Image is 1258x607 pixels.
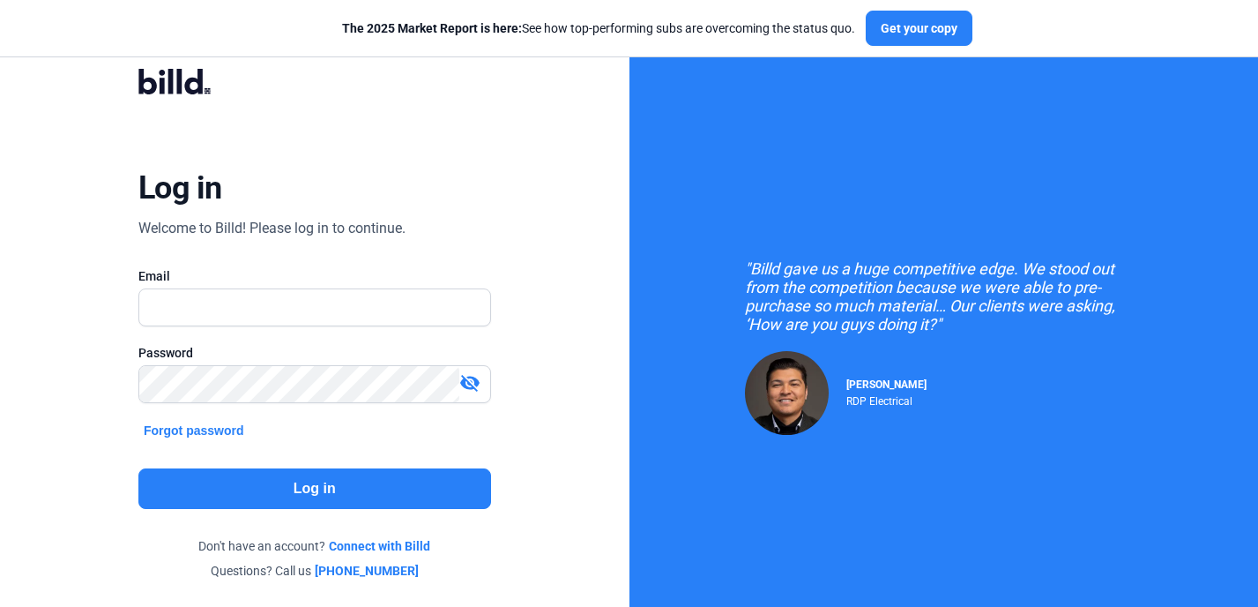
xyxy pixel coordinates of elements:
a: [PHONE_NUMBER] [315,562,419,580]
img: Raul Pacheco [745,351,829,435]
a: Connect with Billd [329,537,430,555]
div: Log in [138,169,222,207]
mat-icon: visibility_off [459,372,480,393]
div: RDP Electrical [846,391,927,408]
button: Log in [138,468,491,509]
div: Questions? Call us [138,562,491,580]
div: Welcome to Billd! Please log in to continue. [138,218,406,239]
button: Get your copy [866,11,972,46]
div: "Billd gave us a huge competitive edge. We stood out from the competition because we were able to... [745,259,1142,333]
button: Forgot password [138,421,249,440]
div: Don't have an account? [138,537,491,555]
span: The 2025 Market Report is here: [342,21,522,35]
div: Password [138,344,491,362]
div: Email [138,267,491,285]
span: [PERSON_NAME] [846,378,927,391]
div: See how top-performing subs are overcoming the status quo. [342,19,855,37]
